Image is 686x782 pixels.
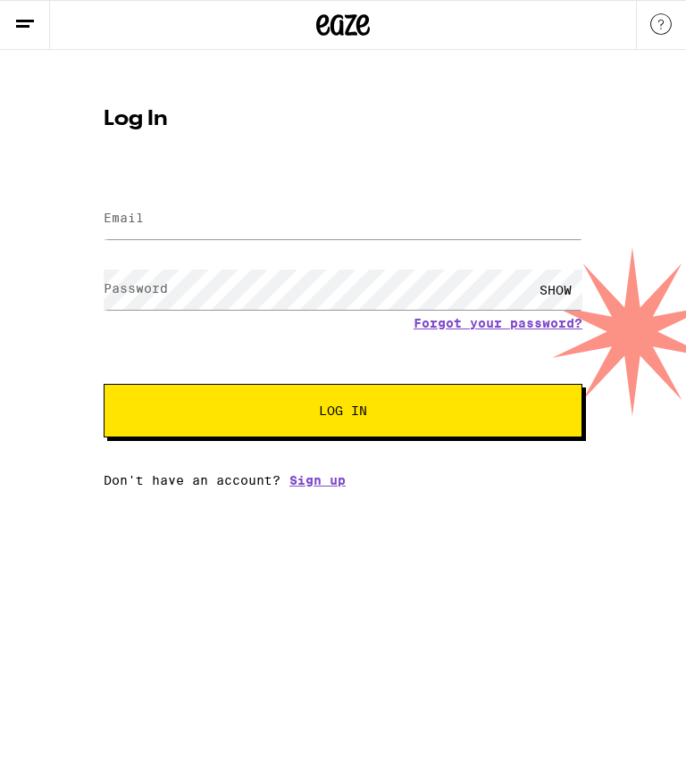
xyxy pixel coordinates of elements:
[104,473,582,487] div: Don't have an account?
[529,270,582,310] div: SHOW
[414,316,582,330] a: Forgot your password?
[289,473,346,487] a: Sign up
[104,211,144,225] label: Email
[104,109,582,130] h1: Log In
[104,281,168,295] label: Password
[319,404,367,417] span: Log In
[104,384,582,437] button: Log In
[104,199,582,239] input: Email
